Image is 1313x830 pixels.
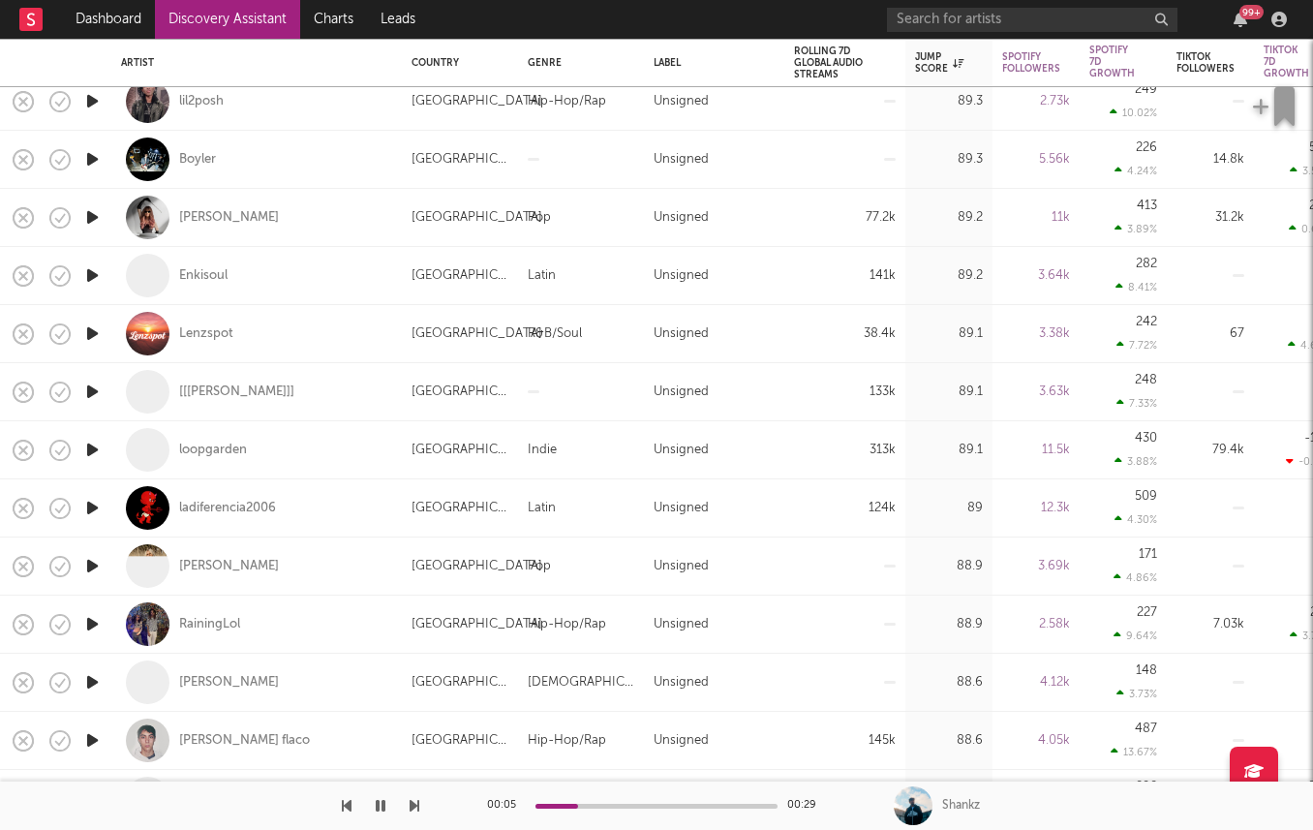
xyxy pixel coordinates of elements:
a: [PERSON_NAME] flaco [179,732,310,750]
button: Filter by Jump Score [973,53,992,73]
div: Unsigned [654,323,709,346]
div: 3.88 % [1115,455,1157,468]
div: 14.8k [1176,148,1244,171]
div: 4.30 % [1115,513,1157,526]
div: R&B/Soul [528,323,582,346]
div: 226 [1136,141,1157,154]
a: lil2posh [179,93,224,110]
div: Hip-Hop/Rap [528,729,606,753]
div: 3.64k [1002,264,1070,288]
div: Unsigned [654,671,709,694]
div: 4.86 % [1114,571,1157,584]
div: [GEOGRAPHIC_DATA] [412,264,508,288]
button: 99+ [1234,12,1247,27]
div: 3.38k [1002,323,1070,346]
div: Unsigned [654,439,709,462]
button: Filter by Tiktok Followers [1244,53,1264,73]
div: Unsigned [654,148,709,171]
div: [GEOGRAPHIC_DATA] [412,555,542,578]
div: 141k [794,264,896,288]
div: 7.33 % [1116,397,1157,410]
div: Label [654,57,765,69]
div: 249 [1135,83,1157,96]
div: 89.2 [915,264,983,288]
div: 7.72 % [1116,339,1157,352]
div: 77.2k [794,206,896,230]
div: 3.63k [1002,381,1070,404]
div: 242 [1136,316,1157,328]
div: Unsigned [654,729,709,753]
div: [GEOGRAPHIC_DATA] [412,497,508,520]
div: Unsigned [654,381,709,404]
div: 88.9 [915,555,983,578]
div: 9.64 % [1114,630,1157,642]
div: 8.41 % [1115,281,1157,293]
div: Unsigned [654,497,709,520]
div: 79.4k [1176,439,1244,462]
div: Unsigned [654,555,709,578]
div: Unsigned [654,264,709,288]
div: 89.3 [915,90,983,113]
div: 282 [1136,258,1157,270]
div: 4.24 % [1115,165,1157,177]
a: [PERSON_NAME] [179,674,279,692]
div: Unsigned [654,613,709,636]
div: 5.56k [1002,148,1070,171]
div: 227 [1137,606,1157,619]
button: Filter by Rolling 7D Global Audio Streams [876,53,896,73]
div: 4.12k [1002,671,1070,694]
div: 89.2 [915,206,983,230]
div: 11.5k [1002,439,1070,462]
div: 7.03k [1176,613,1244,636]
div: 89.3 [915,148,983,171]
div: 31.2k [1176,206,1244,230]
div: 12.3k [1002,497,1070,520]
div: 248 [1135,374,1157,386]
div: 133k [794,381,896,404]
div: RainingLol [179,616,240,633]
button: Filter by Spotify Followers [1070,53,1089,73]
div: Tiktok Followers [1176,51,1235,75]
input: Search for artists [887,8,1177,32]
div: 292 [1136,781,1157,793]
div: 89 [915,497,983,520]
div: Unsigned [654,90,709,113]
div: [GEOGRAPHIC_DATA] [412,439,508,462]
div: [DEMOGRAPHIC_DATA] [528,671,634,694]
div: [PERSON_NAME] [179,209,279,227]
div: 2.58k [1002,613,1070,636]
div: 430 [1135,432,1157,445]
div: [GEOGRAPHIC_DATA] [412,148,508,171]
div: 13.67 % [1111,746,1157,758]
div: 509 [1135,490,1157,503]
div: 4.05k [1002,729,1070,753]
div: Artist [121,57,382,69]
div: 99 + [1239,5,1264,19]
div: Rolling 7D Global Audio Streams [794,46,867,80]
div: Country [412,57,499,69]
div: 89.1 [915,323,983,346]
div: 171 [1139,548,1157,561]
a: loopgarden [179,442,247,459]
div: 67 [1176,323,1244,346]
a: [[[PERSON_NAME]]] [179,384,294,401]
div: 124k [794,497,896,520]
div: Hip-Hop/Rap [528,613,606,636]
div: 00:29 [787,794,826,817]
div: Genre [528,57,625,69]
div: [GEOGRAPHIC_DATA] [412,323,542,346]
div: Pop [528,555,551,578]
div: 2.73k [1002,90,1070,113]
a: Lenzspot [179,325,233,343]
div: Latin [528,497,556,520]
div: Unsigned [654,206,709,230]
div: 3.89 % [1115,223,1157,235]
div: 88.9 [915,613,983,636]
div: [GEOGRAPHIC_DATA] [412,613,542,636]
div: Boyler [179,151,216,169]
